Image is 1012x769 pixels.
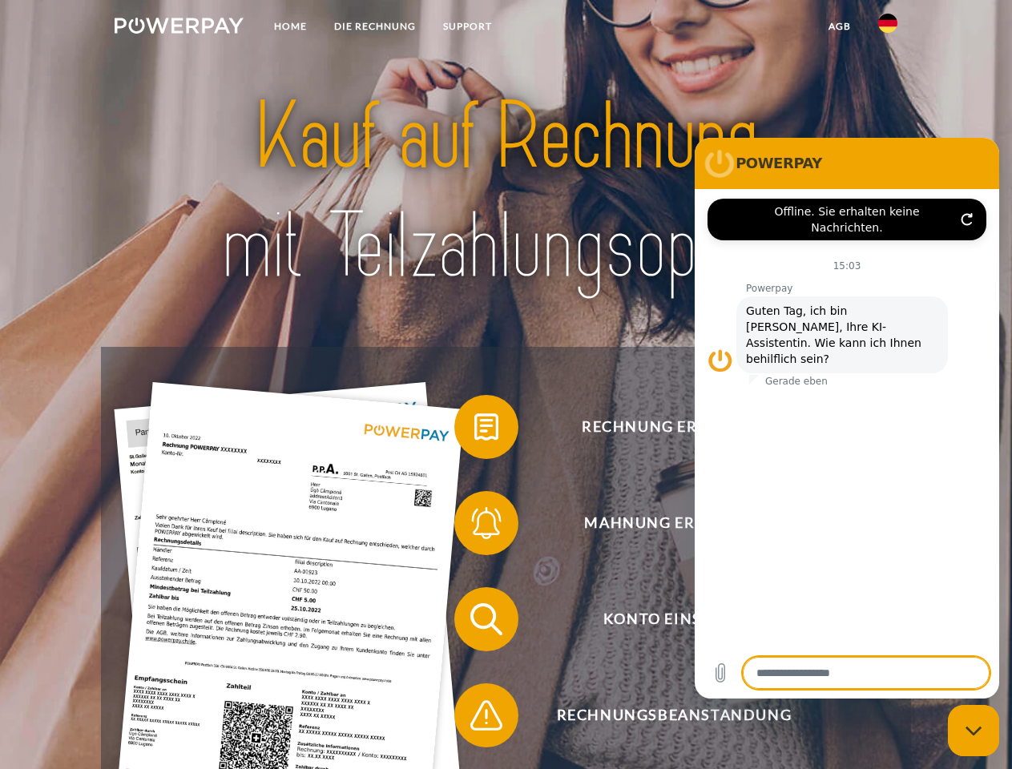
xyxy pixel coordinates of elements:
[478,587,870,651] span: Konto einsehen
[466,407,506,447] img: qb_bill.svg
[429,12,506,41] a: SUPPORT
[948,705,999,756] iframe: Schaltfläche zum Öffnen des Messaging-Fensters; Konversation läuft
[454,683,871,747] button: Rechnungsbeanstandung
[878,14,897,33] img: de
[153,77,859,307] img: title-powerpay_de.svg
[466,599,506,639] img: qb_search.svg
[466,695,506,735] img: qb_warning.svg
[478,395,870,459] span: Rechnung erhalten?
[478,491,870,555] span: Mahnung erhalten?
[454,587,871,651] button: Konto einsehen
[815,12,865,41] a: agb
[115,18,244,34] img: logo-powerpay-white.svg
[454,491,871,555] button: Mahnung erhalten?
[260,12,321,41] a: Home
[321,12,429,41] a: DIE RECHNUNG
[454,395,871,459] button: Rechnung erhalten?
[695,138,999,699] iframe: Messaging-Fenster
[466,503,506,543] img: qb_bell.svg
[478,683,870,747] span: Rechnungsbeanstandung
